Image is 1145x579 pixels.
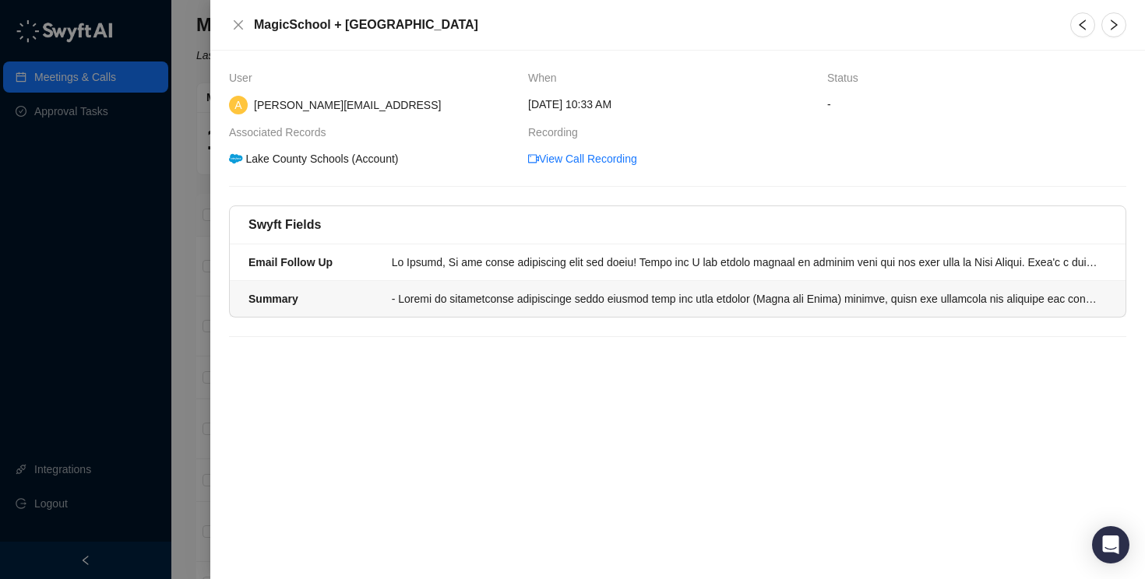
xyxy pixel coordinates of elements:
[229,124,334,141] span: Associated Records
[248,293,298,305] strong: Summary
[1092,526,1129,563] div: Open Intercom Messenger
[528,96,611,113] span: [DATE] 10:33 AM
[248,216,321,234] h5: Swyft Fields
[1108,19,1120,31] span: right
[248,256,333,268] strong: Email Follow Up
[392,290,1097,307] div: - Loremi do sitametconse adipiscinge seddo eiusmod temp inc utla etdolor (Magna ali Enima) minimv...
[229,16,248,34] button: Close
[528,153,539,164] span: video-camera
[528,69,565,86] span: When
[229,69,260,86] span: User
[234,96,241,114] span: A
[827,96,1126,113] span: -
[392,254,1097,271] div: Lo Ipsumd, Si ame conse adipiscing elit sed doeiu! Tempo inc U lab etdolo magnaal en adminim veni...
[1076,19,1089,31] span: left
[254,99,441,111] span: [PERSON_NAME][EMAIL_ADDRESS]
[827,69,866,86] span: Status
[528,150,637,167] a: video-cameraView Call Recording
[254,16,1052,34] h5: MagicSchool + [GEOGRAPHIC_DATA]
[227,150,401,167] div: Lake County Schools (Account)
[528,124,586,141] span: Recording
[232,19,245,31] span: close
